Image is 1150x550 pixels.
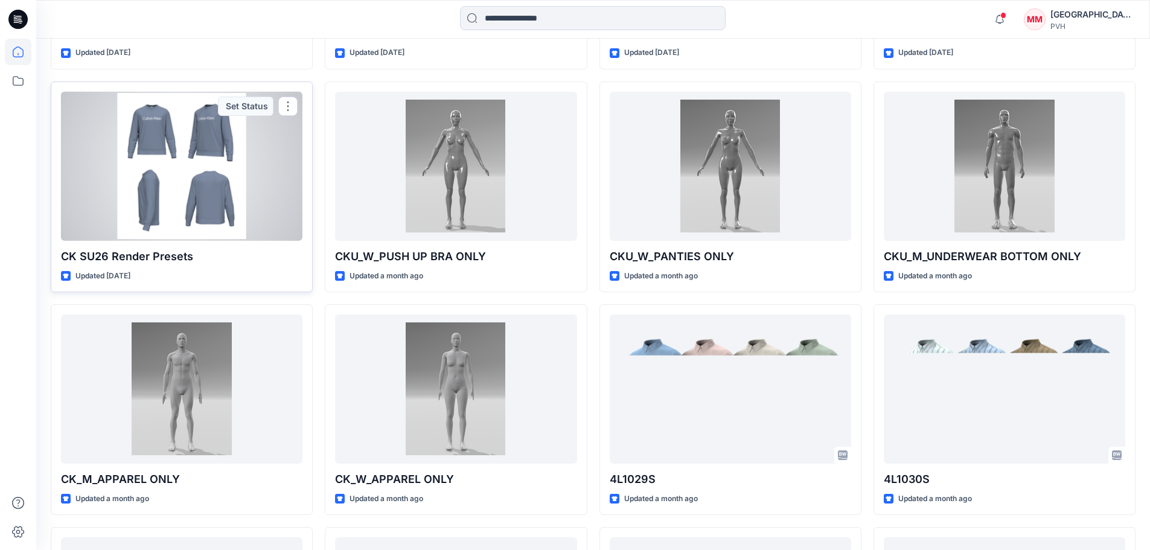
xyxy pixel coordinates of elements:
[1050,22,1135,31] div: PVH
[898,270,972,283] p: Updated a month ago
[335,471,577,488] p: CK_W_APPAREL ONLY
[335,315,577,464] a: CK_W_APPAREL ONLY
[61,248,302,265] p: CK SU26 Render Presets
[1050,7,1135,22] div: [GEOGRAPHIC_DATA][PERSON_NAME][GEOGRAPHIC_DATA]
[75,46,130,59] p: Updated [DATE]
[335,92,577,241] a: CKU_W_PUSH UP BRA ONLY
[1024,8,1046,30] div: MM
[61,315,302,464] a: CK_M_APPAREL ONLY
[350,270,423,283] p: Updated a month ago
[610,92,851,241] a: CKU_W_PANTIES ONLY
[624,270,698,283] p: Updated a month ago
[75,493,149,505] p: Updated a month ago
[884,315,1125,464] a: 4L1030S
[884,92,1125,241] a: CKU_M_UNDERWEAR BOTTOM ONLY
[75,270,130,283] p: Updated [DATE]
[624,493,698,505] p: Updated a month ago
[61,92,302,241] a: CK SU26 Render Presets
[61,471,302,488] p: CK_M_APPAREL ONLY
[884,248,1125,265] p: CKU_M_UNDERWEAR BOTTOM ONLY
[335,248,577,265] p: CKU_W_PUSH UP BRA ONLY
[898,46,953,59] p: Updated [DATE]
[610,315,851,464] a: 4L1029S
[610,471,851,488] p: 4L1029S
[350,493,423,505] p: Updated a month ago
[898,493,972,505] p: Updated a month ago
[884,471,1125,488] p: 4L1030S
[624,46,679,59] p: Updated [DATE]
[610,248,851,265] p: CKU_W_PANTIES ONLY
[350,46,404,59] p: Updated [DATE]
